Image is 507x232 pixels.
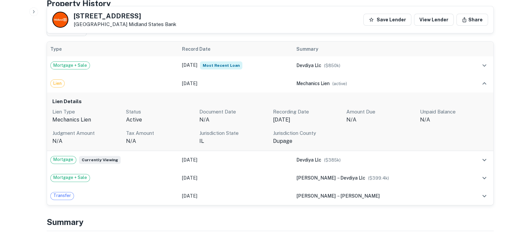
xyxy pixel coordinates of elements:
p: Status [126,108,194,116]
a: Midland States Bank [129,21,176,27]
button: expand row [479,60,490,71]
p: Unpaid Balance [420,108,488,116]
p: Jurisdiction County [273,129,341,137]
span: Transfer [51,192,74,199]
h6: Lien Details [52,98,488,105]
td: [DATE] [179,74,293,92]
p: Document Date [199,108,268,116]
span: ($ 850k ) [324,63,340,68]
p: N/A [52,137,121,145]
span: [PERSON_NAME] [296,193,336,199]
span: ( active ) [332,81,347,86]
td: [DATE] [179,187,293,205]
p: Lien Type [52,108,121,116]
button: expand row [479,78,490,89]
span: Mortgage + Sale [51,174,90,181]
span: Mortgage [51,156,76,163]
span: Lien [51,80,64,87]
span: Currently viewing [79,156,121,164]
p: Recording Date [273,108,341,116]
p: dupage [273,137,341,145]
span: Mortgage + Sale [51,62,90,69]
td: [DATE] [179,151,293,169]
button: expand row [479,154,490,166]
button: expand row [479,172,490,184]
p: active [126,116,194,124]
div: → [296,174,459,182]
span: devdiya llc [340,175,365,181]
p: [DATE] [273,116,341,124]
p: Jurisdiction State [199,129,268,137]
p: N/A [420,116,488,124]
p: Amount Due [346,108,415,116]
p: Tax Amount [126,129,194,137]
button: Save Lender [363,14,411,26]
span: Most Recent Loan [200,61,242,69]
th: Record Date [179,42,293,56]
p: mechanics lien [52,116,121,124]
span: devdiya llc [296,63,321,68]
p: il [199,137,268,145]
h5: [STREET_ADDRESS] [74,13,176,19]
th: Type [47,42,179,56]
div: → [296,192,459,200]
a: View Lender [414,14,454,26]
span: devdiya llc [296,157,321,163]
p: N/A [199,116,268,124]
td: [DATE] [179,56,293,74]
h4: Summary [47,216,494,228]
span: mechanics lien [296,81,330,86]
span: ($ 399.4k ) [368,176,389,181]
span: [PERSON_NAME] [340,193,380,199]
th: Summary [293,42,463,56]
iframe: Chat Widget [474,179,507,211]
p: N/A [346,116,415,124]
span: ($ 385k ) [324,158,341,163]
button: Share [456,14,488,26]
p: Judgment Amount [52,129,121,137]
p: N/A [126,137,194,145]
span: [PERSON_NAME] [296,175,336,181]
p: [GEOGRAPHIC_DATA] [74,21,176,27]
td: [DATE] [179,169,293,187]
